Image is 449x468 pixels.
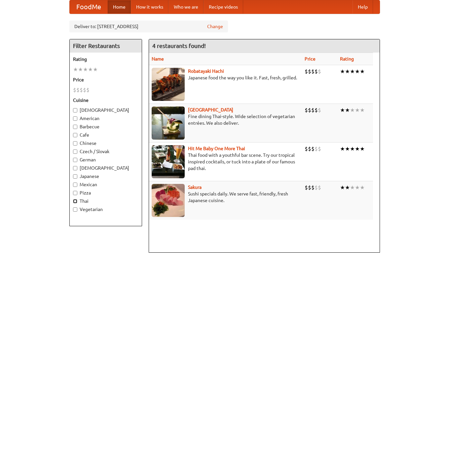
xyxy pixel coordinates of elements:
[73,174,77,179] input: Japanese
[318,68,321,75] li: $
[73,56,138,63] h5: Rating
[168,0,204,14] a: Who we are
[308,68,311,75] li: $
[305,145,308,152] li: $
[73,206,138,213] label: Vegetarian
[73,199,77,203] input: Thai
[340,106,345,114] li: ★
[152,68,185,101] img: robatayaki.jpg
[345,68,350,75] li: ★
[350,145,355,152] li: ★
[73,125,77,129] input: Barbecue
[308,184,311,191] li: $
[315,106,318,114] li: $
[152,43,206,49] ng-pluralize: 4 restaurants found!
[340,68,345,75] li: ★
[73,166,77,170] input: [DEMOGRAPHIC_DATA]
[83,66,88,73] li: ★
[73,198,138,204] label: Thai
[340,145,345,152] li: ★
[73,183,77,187] input: Mexican
[152,74,300,81] p: Japanese food the way you like it. Fast, fresh, grilled.
[360,145,365,152] li: ★
[88,66,93,73] li: ★
[311,106,315,114] li: $
[73,165,138,171] label: [DEMOGRAPHIC_DATA]
[315,184,318,191] li: $
[152,145,185,178] img: babythai.jpg
[353,0,373,14] a: Help
[152,113,300,126] p: Fine dining Thai-style. Wide selection of vegetarian entrées. We also deliver.
[318,184,321,191] li: $
[73,191,77,195] input: Pizza
[360,106,365,114] li: ★
[131,0,168,14] a: How it works
[73,107,138,113] label: [DEMOGRAPHIC_DATA]
[93,66,98,73] li: ★
[78,66,83,73] li: ★
[73,181,138,188] label: Mexican
[188,68,224,74] a: Robatayaki Hachi
[207,23,223,30] a: Change
[355,145,360,152] li: ★
[188,107,233,112] a: [GEOGRAPHIC_DATA]
[73,123,138,130] label: Barbecue
[188,146,245,151] a: Hit Me Baby One More Thai
[73,156,138,163] label: German
[152,56,164,62] a: Name
[73,116,77,121] input: American
[308,106,311,114] li: $
[69,21,228,32] div: Deliver to: [STREET_ADDRESS]
[350,68,355,75] li: ★
[305,106,308,114] li: $
[73,190,138,196] label: Pizza
[73,207,77,212] input: Vegetarian
[355,68,360,75] li: ★
[73,97,138,104] h5: Cuisine
[350,106,355,114] li: ★
[305,68,308,75] li: $
[204,0,243,14] a: Recipe videos
[80,86,83,94] li: $
[83,86,86,94] li: $
[73,173,138,180] label: Japanese
[108,0,131,14] a: Home
[308,145,311,152] li: $
[73,115,138,122] label: American
[73,132,138,138] label: Cafe
[73,108,77,112] input: [DEMOGRAPHIC_DATA]
[73,149,77,154] input: Czech / Slovak
[152,106,185,140] img: satay.jpg
[73,76,138,83] h5: Price
[73,133,77,137] input: Cafe
[305,184,308,191] li: $
[360,68,365,75] li: ★
[73,66,78,73] li: ★
[355,184,360,191] li: ★
[73,148,138,155] label: Czech / Slovak
[311,68,315,75] li: $
[311,145,315,152] li: $
[188,185,202,190] a: Sakura
[318,106,321,114] li: $
[315,68,318,75] li: $
[86,86,90,94] li: $
[73,140,138,147] label: Chinese
[345,184,350,191] li: ★
[345,106,350,114] li: ★
[152,184,185,217] img: sakura.jpg
[345,145,350,152] li: ★
[360,184,365,191] li: ★
[311,184,315,191] li: $
[73,141,77,146] input: Chinese
[350,184,355,191] li: ★
[70,39,142,53] h4: Filter Restaurants
[305,56,316,62] a: Price
[73,86,76,94] li: $
[73,158,77,162] input: German
[318,145,321,152] li: $
[355,106,360,114] li: ★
